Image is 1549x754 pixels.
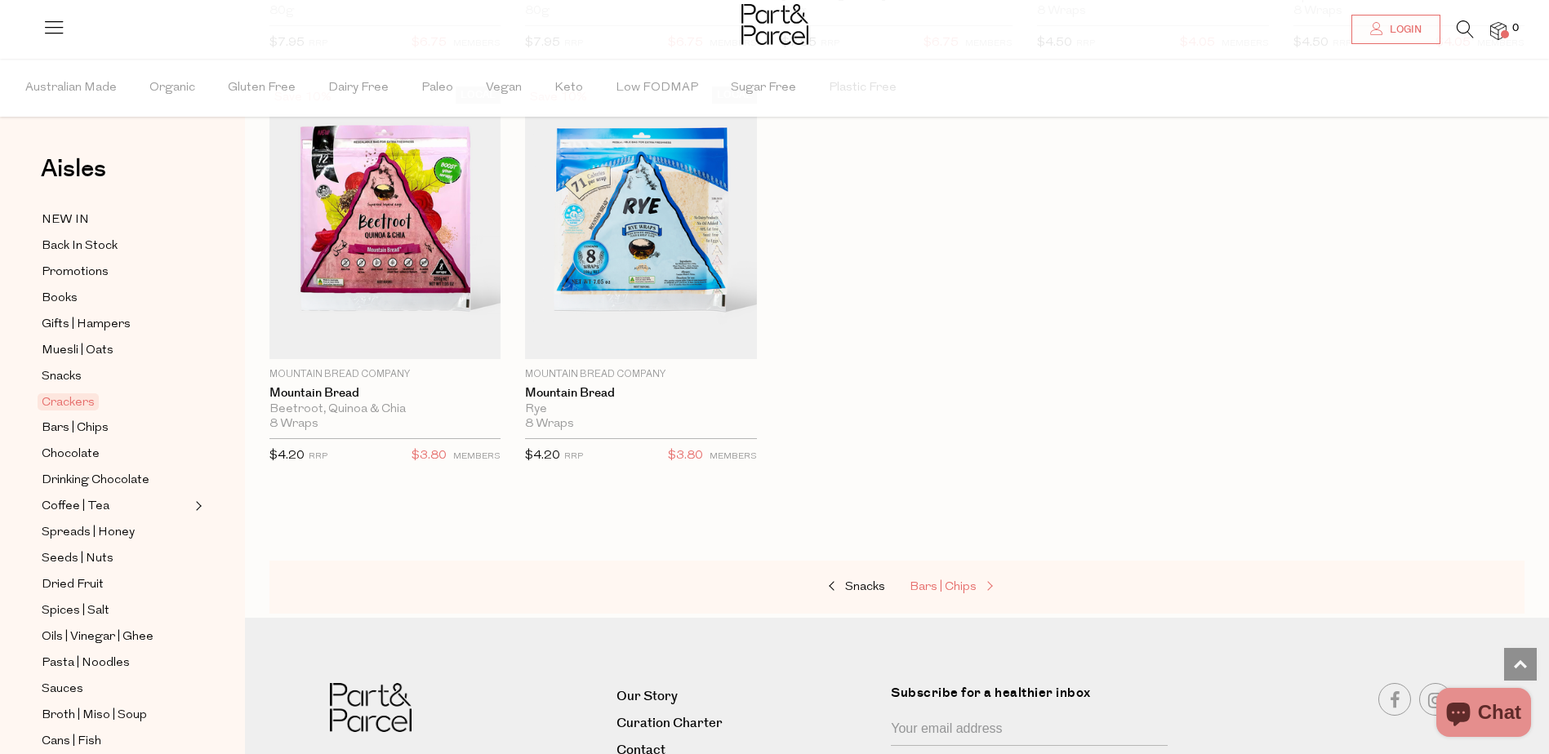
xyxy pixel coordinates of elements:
a: Snacks [722,577,885,598]
a: Drinking Chocolate [42,470,190,490]
input: Your email address [891,715,1168,746]
small: MEMBERS [453,452,501,461]
span: Oils | Vinegar | Ghee [42,628,154,647]
a: Books [42,288,190,308]
span: Crackers [38,393,99,410]
img: Part&Parcel [330,683,412,733]
a: Curation Charter [616,712,879,734]
a: 0 [1490,22,1507,39]
a: Snacks [42,366,190,387]
span: $4.20 [525,450,560,462]
a: Crackers [42,393,190,412]
a: Spices | Salt [42,601,190,621]
a: Gifts | Hampers [42,314,190,335]
span: Sugar Free [731,60,796,117]
inbox-online-store-chat: Shopify online store chat [1431,688,1536,741]
small: MEMBERS [710,452,757,461]
a: Back In Stock [42,236,190,256]
span: Dried Fruit [42,575,104,595]
div: Rye [525,402,756,417]
span: Spices | Salt [42,601,109,621]
span: NEW IN [42,211,89,230]
span: Low FODMAP [616,60,698,117]
a: Bars | Chips [910,577,1073,598]
span: Back In Stock [42,237,118,256]
a: NEW IN [42,210,190,230]
a: Login [1351,15,1440,44]
button: Expand/Collapse Coffee | Tea [191,496,203,516]
span: Bars | Chips [910,581,977,593]
p: Mountain Bread Company [525,367,756,382]
span: Plastic Free [829,60,897,117]
a: Oils | Vinegar | Ghee [42,627,190,647]
p: Mountain Bread Company [269,367,501,382]
span: $3.80 [412,446,447,467]
a: Coffee | Tea [42,496,190,517]
a: Broth | Miso | Soup [42,705,190,725]
a: Bars | Chips [42,418,190,438]
a: Seeds | Nuts [42,548,190,569]
a: Aisles [41,157,106,197]
img: Mountain Bread [269,86,501,359]
span: Pasta | Noodles [42,654,130,673]
span: $3.80 [668,446,703,467]
span: Keto [554,60,583,117]
a: Promotions [42,262,190,282]
span: Broth | Miso | Soup [42,706,147,725]
img: Part&Parcel [741,4,808,45]
a: Cans | Fish [42,731,190,752]
small: RRP [564,452,583,461]
span: Books [42,289,78,308]
span: Drinking Chocolate [42,471,149,490]
small: RRP [309,452,327,461]
span: Gifts | Hampers [42,315,131,335]
span: Snacks [845,581,885,593]
a: Muesli | Oats [42,340,190,361]
span: Organic [149,60,195,117]
a: Mountain Bread [525,386,756,401]
span: Coffee | Tea [42,497,109,517]
span: Paleo [421,60,453,117]
span: Aisles [41,151,106,187]
div: Beetroot, Quinoa & Chia [269,402,501,417]
span: Gluten Free [228,60,296,117]
a: Chocolate [42,444,190,464]
span: Bars | Chips [42,419,109,438]
span: 8 Wraps [269,417,318,432]
a: Pasta | Noodles [42,653,190,673]
span: $4.20 [269,450,305,462]
span: Promotions [42,263,109,282]
a: Dried Fruit [42,574,190,595]
span: 0 [1508,21,1523,36]
span: 8 Wraps [525,417,574,432]
span: Dairy Free [328,60,389,117]
span: Australian Made [25,60,117,117]
img: Mountain Bread [525,86,756,359]
label: Subscribe for a healthier inbox [891,683,1177,715]
span: Chocolate [42,445,100,464]
span: Sauces [42,680,83,699]
a: Our Story [616,685,879,707]
a: Spreads | Honey [42,522,190,543]
a: Mountain Bread [269,386,501,401]
span: Vegan [486,60,522,117]
span: Login [1386,23,1422,37]
span: Muesli | Oats [42,341,114,361]
span: Seeds | Nuts [42,549,114,569]
span: Snacks [42,367,82,387]
span: Cans | Fish [42,732,101,752]
a: Sauces [42,679,190,699]
span: Spreads | Honey [42,523,135,543]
